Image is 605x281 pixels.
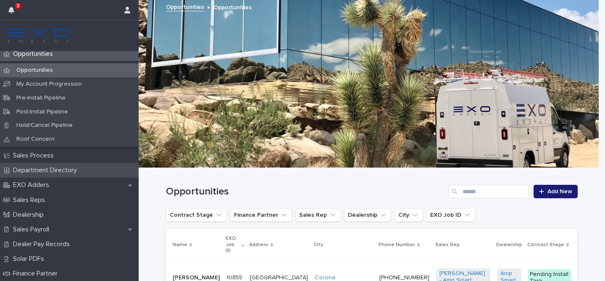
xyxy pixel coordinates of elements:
[10,122,79,129] p: Hold/Cancel Pipeline
[10,152,60,160] p: Sales Process
[496,240,522,249] p: Dealership
[534,185,578,198] a: Add New
[173,240,187,249] p: Name
[426,208,475,222] button: EXO Job ID
[8,5,19,20] div: 3
[226,234,239,255] p: EXO Job ID
[10,166,84,174] p: Department Directory
[10,255,51,263] p: Solar PDFs
[547,189,572,194] span: Add New
[16,3,19,9] p: 3
[314,240,323,249] p: City
[10,67,60,74] p: Opportunities
[344,208,391,222] button: Dealership
[435,240,460,249] p: Sales Rep
[10,226,56,234] p: Sales Payroll
[527,240,564,249] p: Contract Stage
[7,27,71,44] img: FKS5r6ZBThi8E5hshIGi
[10,108,75,116] p: Post-Install Pipeline
[10,50,60,58] p: Opportunities
[166,208,227,222] button: Contract Stage
[10,240,76,248] p: Dealer Pay Records
[10,211,50,219] p: Dealership
[230,208,292,222] button: Finance Partner
[249,240,268,249] p: Address
[395,208,423,222] button: City
[10,136,61,143] p: Roof Concern
[10,81,89,88] p: My Account Progression
[166,2,204,11] a: Opportunities
[213,2,252,11] p: Opportunities
[10,181,56,189] p: EXO Adders
[295,208,341,222] button: Sales Rep
[379,240,415,249] p: Phone Number
[10,270,64,278] p: Finance Partner
[10,196,52,204] p: Sales Reps
[379,275,429,281] a: [PHONE_NUMBER]
[166,186,445,198] h1: Opportunities
[10,95,72,102] p: Pre-Install Pipeline
[449,185,529,198] input: Search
